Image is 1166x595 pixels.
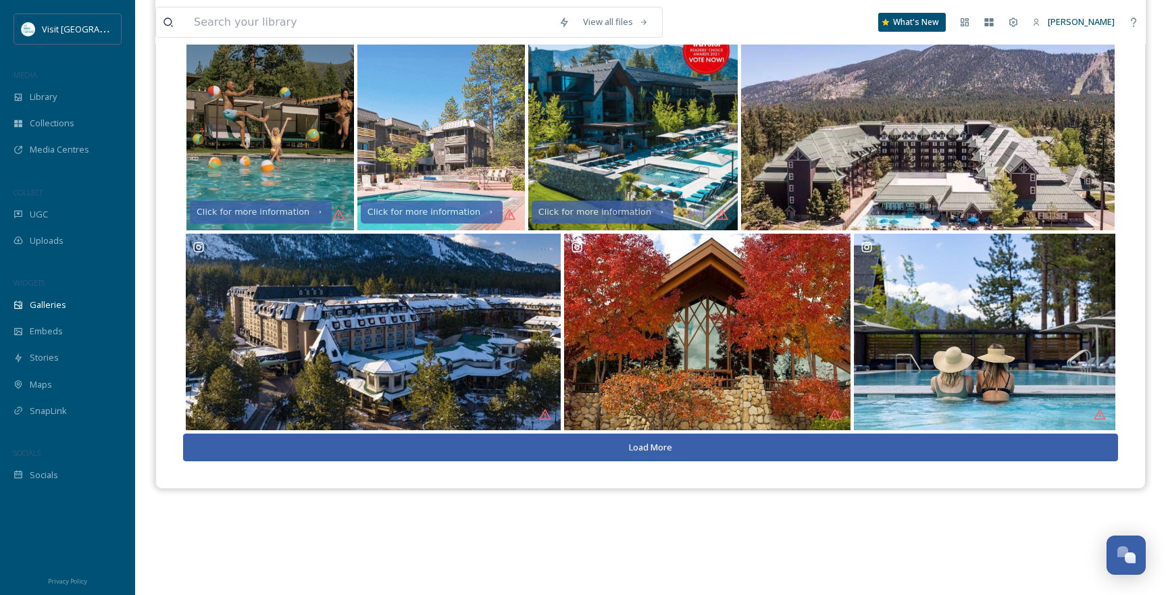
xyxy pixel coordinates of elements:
a: View all files [576,9,655,35]
span: UGC [30,208,48,221]
span: Socials [30,469,58,482]
span: WIDGETS [14,278,45,288]
div: Click for more information [197,207,309,217]
button: Load More [183,434,1118,461]
a: Privacy Policy [48,572,87,588]
a: Escape to paradise at Margaritaville Lake Tahoe! Whether you're soaking up the sun with a cocktai... [184,234,562,430]
span: MEDIA [14,70,37,80]
input: Search your library [187,7,552,37]
span: Library [30,90,57,103]
span: Media Centres [30,143,89,156]
div: Click for more information [538,207,651,217]
div: Click for more information [367,207,480,217]
span: COLLECT [14,187,43,197]
span: Galleries [30,299,66,311]
span: Collections [30,117,74,130]
a: Fall has arrived at Edgewood Tahoe 🍁 As the leaves change, so do our adventures. We welcome you t... [562,234,852,430]
span: Uploads [30,234,64,247]
span: Maps [30,378,52,391]
span: Embeds [30,325,63,338]
span: SnapLink [30,405,67,417]
a: Click for more information [184,21,355,230]
span: SOCIALS [14,448,41,458]
span: Privacy Policy [48,577,87,586]
a: [PERSON_NAME] [1025,9,1121,35]
a: Click for more information [526,21,739,230]
span: Stories [30,351,59,364]
span: Visit [GEOGRAPHIC_DATA] [42,22,147,35]
a: Summer is almost here! ☀️ Have you booked your plans yet? With endless adventures to experience a... [852,234,1117,430]
a: What's New [878,13,946,32]
button: Open Chat [1107,536,1146,575]
img: download.jpeg [22,22,35,36]
span: [PERSON_NAME] [1048,16,1115,28]
a: Click for more information [355,21,526,230]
